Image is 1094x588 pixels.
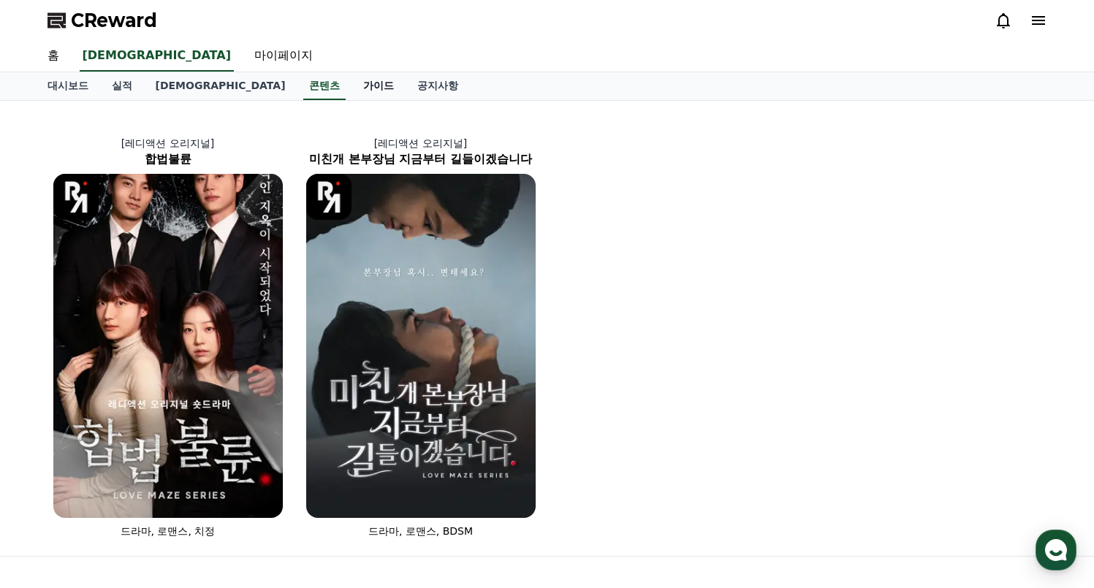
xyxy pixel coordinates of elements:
span: 대화 [134,486,151,497]
img: 합법불륜 [53,174,283,518]
img: [object Object] Logo [53,174,99,220]
a: 가이드 [352,72,406,100]
a: 실적 [100,72,144,100]
a: [레디액션 오리지널] 합법불륜 합법불륜 [object Object] Logo 드라마, 로맨스, 치정 [42,124,295,550]
span: 드라마, 로맨스, BDSM [368,525,473,537]
h2: 합법불륜 [42,150,295,168]
a: 콘텐츠 [303,72,346,100]
img: 미친개 본부장님 지금부터 길들이겠습니다 [306,174,536,518]
span: 홈 [46,485,55,497]
a: [DEMOGRAPHIC_DATA] [144,72,297,100]
span: CReward [71,9,157,32]
a: 홈 [36,41,71,72]
a: CReward [48,9,157,32]
p: [레디액션 오리지널] [295,136,547,150]
a: 홈 [4,463,96,500]
span: 설정 [226,485,243,497]
a: [DEMOGRAPHIC_DATA] [80,41,234,72]
h2: 미친개 본부장님 지금부터 길들이겠습니다 [295,150,547,168]
a: [레디액션 오리지널] 미친개 본부장님 지금부터 길들이겠습니다 미친개 본부장님 지금부터 길들이겠습니다 [object Object] Logo 드라마, 로맨스, BDSM [295,124,547,550]
a: 대화 [96,463,189,500]
a: 대시보드 [36,72,100,100]
span: 드라마, 로맨스, 치정 [121,525,216,537]
a: 설정 [189,463,281,500]
img: [object Object] Logo [306,174,352,220]
p: [레디액션 오리지널] [42,136,295,150]
a: 공지사항 [406,72,470,100]
a: 마이페이지 [243,41,324,72]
